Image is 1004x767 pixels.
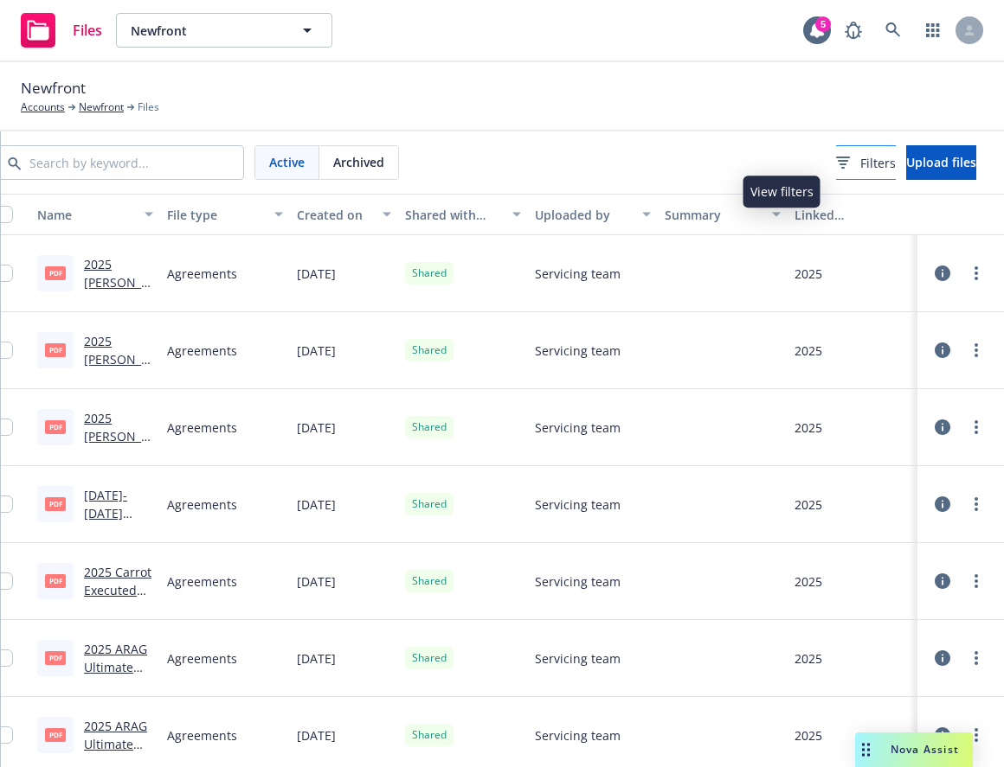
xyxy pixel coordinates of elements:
button: Name [30,194,160,235]
button: Upload files [906,145,976,180]
span: Servicing team [535,572,621,591]
span: Shared [412,342,447,358]
div: 2025 [795,572,822,591]
a: more [966,263,987,284]
span: Agreements [167,265,237,283]
span: Agreements [167,572,237,591]
div: 2025 [795,649,822,668]
a: 2025 Carrot Executed Renewal Amendment.pdf [84,564,151,653]
span: pdf [45,420,66,433]
span: Newfront [21,77,86,99]
div: File type [167,206,264,224]
span: Agreements [167,342,237,360]
span: pdf [45,728,66,741]
button: Created on [290,194,398,235]
span: pdf [45,266,66,279]
div: Uploaded by [535,206,632,224]
div: Drag to move [855,732,877,767]
a: 2025 [PERSON_NAME] [US_STATE] Service Agreement.pdf [84,410,151,535]
span: Files [73,23,102,37]
a: [DATE]-[DATE] Concern Contract Executed Renewal Amendment #4.pdf [84,487,151,630]
span: Nova Assist [891,742,959,757]
span: Shared [412,419,447,435]
button: Linked associations [788,194,917,235]
span: Shared [412,727,447,743]
div: 2025 [795,726,822,745]
span: Archived [333,153,384,171]
span: Upload files [906,154,976,170]
div: Linked associations [795,206,911,224]
span: [DATE] [297,649,336,668]
div: 2025 [795,495,822,514]
span: Filters [836,154,896,172]
a: Report a Bug [836,13,871,48]
span: [DATE] [297,726,336,745]
span: [DATE] [297,495,336,514]
button: Newfront [116,13,332,48]
span: pdf [45,651,66,664]
span: Servicing team [535,265,621,283]
span: [DATE] [297,265,336,283]
a: Files [14,6,109,54]
div: Shared with client [405,206,502,224]
a: 2025 [PERSON_NAME] HMO NCR Group Contract.pdf [84,256,152,363]
span: Servicing team [535,419,621,437]
span: Filters [860,154,896,172]
a: more [966,725,987,745]
span: Files [138,99,159,115]
a: Accounts [21,99,65,115]
div: 2025 [795,419,822,437]
a: Search [876,13,911,48]
span: Servicing team [535,495,621,514]
a: more [966,340,987,361]
button: Uploaded by [528,194,658,235]
span: pdf [45,497,66,510]
span: Newfront [131,22,280,40]
button: Filters [836,145,896,180]
a: Switch app [916,13,950,48]
a: Newfront [79,99,124,115]
a: more [966,571,987,591]
a: 2025 [PERSON_NAME] HMO SCR Group Contract.pdf [84,333,152,440]
span: Agreements [167,649,237,668]
a: more [966,648,987,668]
span: [DATE] [297,419,336,437]
button: File type [160,194,290,235]
span: Shared [412,265,447,281]
span: pdf [45,574,66,587]
span: Agreements [167,419,237,437]
span: Servicing team [535,726,621,745]
span: Active [269,153,305,171]
a: more [966,417,987,438]
span: Agreements [167,495,237,514]
a: more [966,494,987,515]
span: Shared [412,496,447,512]
div: Created on [297,206,372,224]
a: 2025 ARAG Ultimate Advisor Plus Policy.pdf [84,641,147,730]
span: [DATE] [297,342,336,360]
span: Agreements [167,726,237,745]
span: Servicing team [535,649,621,668]
button: Summary [658,194,788,235]
span: Shared [412,573,447,589]
div: 2025 [795,265,822,283]
div: 2025 [795,342,822,360]
button: Shared with client [398,194,528,235]
span: [DATE] [297,572,336,591]
div: 5 [815,16,831,32]
span: Shared [412,650,447,666]
span: Servicing team [535,342,621,360]
div: Summary [665,206,762,224]
div: Name [37,206,134,224]
button: Nova Assist [855,732,973,767]
span: pdf [45,343,66,356]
